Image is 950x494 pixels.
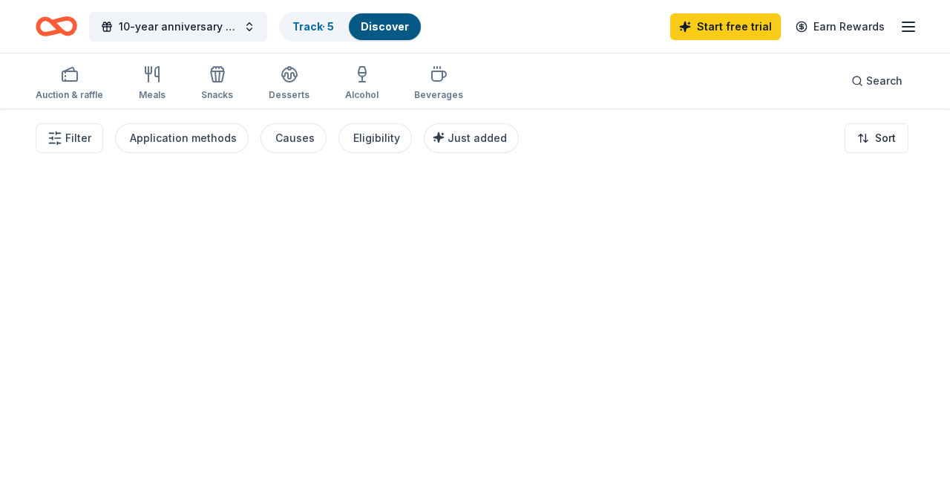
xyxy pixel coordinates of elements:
div: Alcohol [345,89,379,101]
div: Desserts [269,89,309,101]
span: Just added [448,131,507,144]
span: Sort [875,129,896,147]
button: Causes [261,123,327,153]
a: Discover [361,20,409,33]
div: Application methods [130,129,237,147]
button: Sort [845,123,908,153]
button: Eligibility [338,123,412,153]
span: Search [866,72,902,90]
button: Auction & raffle [36,59,103,108]
a: Home [36,9,77,44]
button: Alcohol [345,59,379,108]
div: Eligibility [353,129,400,147]
button: Desserts [269,59,309,108]
div: Causes [275,129,315,147]
div: Snacks [201,89,233,101]
button: Search [839,66,914,96]
a: Earn Rewards [787,13,894,40]
button: Application methods [115,123,249,153]
div: Meals [139,89,166,101]
button: 10-year anniversary by hosting our First Annual Golf Scramble Fundraiser [89,12,267,42]
button: Meals [139,59,166,108]
button: Just added [424,123,519,153]
button: Snacks [201,59,233,108]
button: Filter [36,123,103,153]
div: Beverages [414,89,463,101]
a: Track· 5 [292,20,334,33]
a: Start free trial [670,13,781,40]
span: Filter [65,129,91,147]
button: Beverages [414,59,463,108]
button: Track· 5Discover [279,12,422,42]
div: Auction & raffle [36,89,103,101]
span: 10-year anniversary by hosting our First Annual Golf Scramble Fundraiser [119,18,237,36]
